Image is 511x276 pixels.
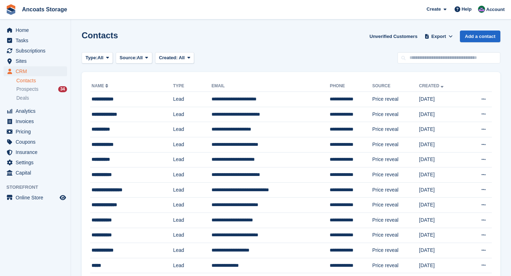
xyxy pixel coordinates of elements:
[4,66,67,76] a: menu
[6,184,71,191] span: Storefront
[372,258,419,273] td: Price reveal
[4,35,67,45] a: menu
[6,4,16,15] img: stora-icon-8386f47178a22dfd0bd8f6a31ec36ba5ce8667c1dd55bd0f319d3a0aa187defe.svg
[372,137,419,152] td: Price reveal
[173,243,211,258] td: Lead
[4,137,67,147] a: menu
[372,107,419,122] td: Price reveal
[4,106,67,116] a: menu
[419,198,465,213] td: [DATE]
[86,54,98,61] span: Type:
[419,167,465,183] td: [DATE]
[16,193,58,203] span: Online Store
[330,81,372,92] th: Phone
[4,193,67,203] a: menu
[173,198,211,213] td: Lead
[16,106,58,116] span: Analytics
[372,198,419,213] td: Price reveal
[98,54,104,61] span: All
[486,6,505,13] span: Account
[173,167,211,183] td: Lead
[372,92,419,107] td: Price reveal
[16,35,58,45] span: Tasks
[16,95,29,101] span: Deals
[4,56,67,66] a: menu
[372,182,419,198] td: Price reveal
[116,52,152,64] button: Source: All
[16,86,38,93] span: Prospects
[16,56,58,66] span: Sites
[173,92,211,107] td: Lead
[120,54,137,61] span: Source:
[173,212,211,228] td: Lead
[419,182,465,198] td: [DATE]
[16,158,58,167] span: Settings
[419,228,465,243] td: [DATE]
[16,127,58,137] span: Pricing
[173,107,211,122] td: Lead
[173,122,211,137] td: Lead
[462,6,472,13] span: Help
[16,168,58,178] span: Capital
[4,147,67,157] a: menu
[82,52,113,64] button: Type: All
[419,258,465,273] td: [DATE]
[16,137,58,147] span: Coupons
[173,152,211,167] td: Lead
[173,182,211,198] td: Lead
[58,86,67,92] div: 34
[419,92,465,107] td: [DATE]
[16,94,67,102] a: Deals
[419,107,465,122] td: [DATE]
[419,137,465,152] td: [DATE]
[427,6,441,13] span: Create
[159,55,178,60] span: Created:
[155,52,194,64] button: Created: All
[16,77,67,84] a: Contacts
[4,25,67,35] a: menu
[59,193,67,202] a: Preview store
[367,31,420,42] a: Unverified Customers
[372,243,419,258] td: Price reveal
[372,167,419,183] td: Price reveal
[4,116,67,126] a: menu
[372,122,419,137] td: Price reveal
[16,66,58,76] span: CRM
[372,152,419,167] td: Price reveal
[211,81,330,92] th: Email
[4,168,67,178] a: menu
[179,55,185,60] span: All
[419,212,465,228] td: [DATE]
[4,127,67,137] a: menu
[419,152,465,167] td: [DATE]
[173,81,211,92] th: Type
[16,147,58,157] span: Insurance
[82,31,118,40] h1: Contacts
[16,25,58,35] span: Home
[16,46,58,56] span: Subscriptions
[16,85,67,93] a: Prospects 34
[423,31,454,42] button: Export
[372,228,419,243] td: Price reveal
[419,83,445,88] a: Created
[4,46,67,56] a: menu
[16,116,58,126] span: Invoices
[419,122,465,137] td: [DATE]
[137,54,143,61] span: All
[19,4,70,15] a: Ancoats Storage
[419,243,465,258] td: [DATE]
[372,81,419,92] th: Source
[173,137,211,152] td: Lead
[92,83,110,88] a: Name
[173,258,211,273] td: Lead
[173,228,211,243] td: Lead
[432,33,446,40] span: Export
[460,31,500,42] a: Add a contact
[372,212,419,228] td: Price reveal
[4,158,67,167] a: menu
